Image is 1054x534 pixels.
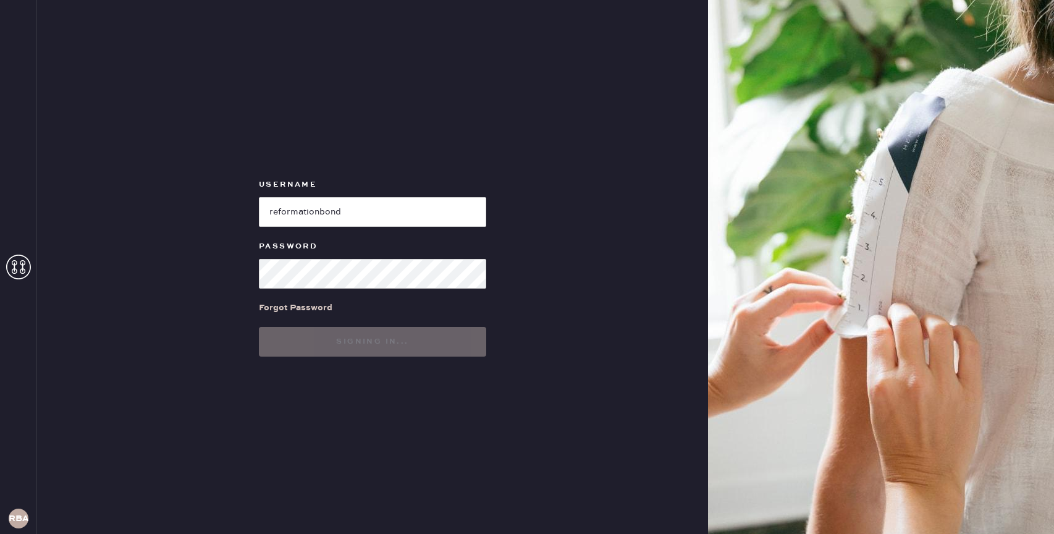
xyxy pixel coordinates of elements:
input: e.g. john@doe.com [259,197,486,227]
label: Username [259,177,486,192]
div: Forgot Password [259,301,332,315]
a: Forgot Password [259,289,332,327]
h3: RBA [9,514,28,523]
button: Signing in... [259,327,486,357]
label: Password [259,239,486,254]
